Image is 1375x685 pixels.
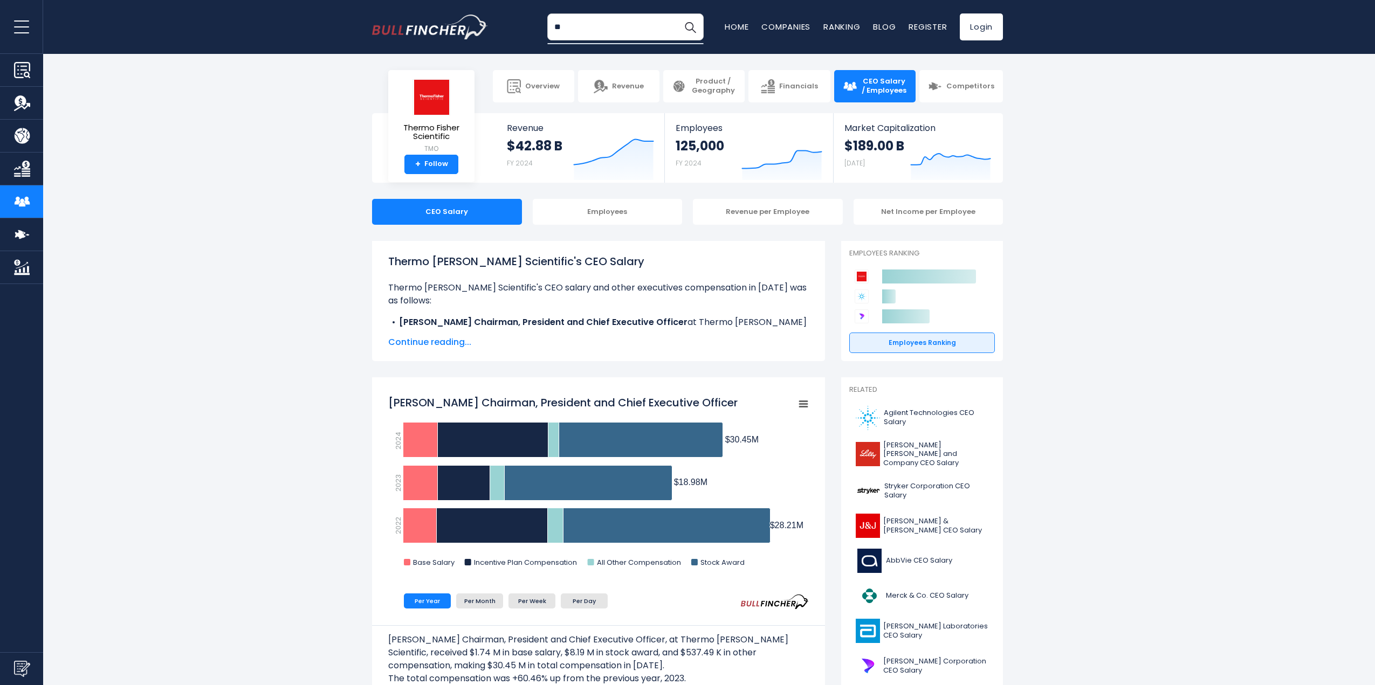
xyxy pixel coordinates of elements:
[388,316,809,342] li: at Thermo [PERSON_NAME] Scientific, received a total compensation of $30.45 M in [DATE].
[844,158,865,168] small: [DATE]
[886,591,968,600] span: Merck & Co. CEO Salary
[372,15,488,39] a: Go to homepage
[474,557,577,568] text: Incentive Plan Compensation
[676,137,724,154] strong: 125,000
[849,403,995,433] a: Agilent Technologies CEO Salary
[849,438,995,471] a: [PERSON_NAME] [PERSON_NAME] and Company CEO Salary
[388,395,738,410] tspan: [PERSON_NAME] Chairman, President and Chief Executive Officer
[849,546,995,576] a: AbbVie CEO Salary
[856,584,883,608] img: MRK logo
[388,336,809,349] span: Continue reading...
[388,253,809,269] h1: Thermo [PERSON_NAME] Scientific's CEO Salary
[770,521,803,530] tspan: $28.21M
[861,77,907,95] span: CEO Salary / Employees
[397,144,466,154] small: TMO
[690,77,736,95] span: Product / Geography
[404,155,458,174] a: +Follow
[508,593,555,608] li: Per Week
[393,432,403,449] text: 2024
[779,82,818,91] span: Financials
[844,137,904,154] strong: $189.00 B
[946,82,994,91] span: Competitors
[849,511,995,541] a: [PERSON_NAME] & [PERSON_NAME] CEO Salary
[388,390,809,578] svg: Marc N. Casper Chairman, President and Chief Executive Officer
[393,474,403,492] text: 2023
[849,581,995,611] a: Merck & Co. CEO Salary
[856,514,880,538] img: JNJ logo
[388,672,809,685] p: The total compensation was +60.46% up from the previous year, 2023.
[884,482,988,500] span: Stryker Corporation CEO Salary
[496,113,665,183] a: Revenue $42.88 B FY 2024
[856,549,883,573] img: ABBV logo
[856,479,881,503] img: SYK logo
[856,654,880,678] img: DHR logo
[883,517,988,535] span: [PERSON_NAME] & [PERSON_NAME] CEO Salary
[393,517,403,534] text: 2022
[849,616,995,646] a: [PERSON_NAME] Laboratories CEO Salary
[507,158,533,168] small: FY 2024
[883,622,988,640] span: [PERSON_NAME] Laboratories CEO Salary
[388,633,809,672] p: [PERSON_NAME] Chairman, President and Chief Executive Officer, at Thermo [PERSON_NAME] Scientific...
[823,21,860,32] a: Ranking
[855,269,869,283] img: Thermo Fisher Scientific competitors logo
[849,476,995,506] a: Stryker Corporation CEO Salary
[404,593,451,608] li: Per Year
[533,199,683,225] div: Employees
[456,593,503,608] li: Per Month
[372,199,522,225] div: CEO Salary
[844,123,991,133] span: Market Capitalization
[725,435,759,444] tspan: $30.45M
[388,281,809,307] p: Thermo [PERSON_NAME] Scientific's CEO salary and other executives compensation in [DATE] was as f...
[849,249,995,258] p: Employees Ranking
[561,593,608,608] li: Per Day
[665,113,833,183] a: Employees 125,000 FY 2024
[413,557,455,568] text: Base Salary
[700,557,745,568] text: Stock Award
[909,21,947,32] a: Register
[855,309,869,323] img: Danaher Corporation competitors logo
[883,441,988,468] span: [PERSON_NAME] [PERSON_NAME] and Company CEO Salary
[676,158,702,168] small: FY 2024
[856,619,880,643] img: ABT logo
[372,15,488,39] img: bullfincher logo
[883,657,988,675] span: [PERSON_NAME] Corporation CEO Salary
[884,409,988,427] span: Agilent Technologies CEO Salary
[960,13,1003,40] a: Login
[919,70,1003,102] a: Competitors
[396,79,466,155] a: Thermo Fisher Scientific TMO
[849,333,995,353] a: Employees Ranking
[693,199,843,225] div: Revenue per Employee
[578,70,659,102] a: Revenue
[873,21,896,32] a: Blog
[748,70,830,102] a: Financials
[834,113,1002,183] a: Market Capitalization $189.00 B [DATE]
[507,137,562,154] strong: $42.88 B
[849,651,995,681] a: [PERSON_NAME] Corporation CEO Salary
[834,70,916,102] a: CEO Salary / Employees
[677,13,704,40] button: Search
[849,385,995,395] p: Related
[612,82,644,91] span: Revenue
[886,556,952,565] span: AbbVie CEO Salary
[854,199,1003,225] div: Net Income per Employee
[674,478,707,487] tspan: $18.98M
[399,316,687,328] b: [PERSON_NAME] Chairman, President and Chief Executive Officer
[525,82,560,91] span: Overview
[761,21,810,32] a: Companies
[856,406,881,430] img: A logo
[856,442,880,466] img: LLY logo
[855,289,869,303] img: Agilent Technologies competitors logo
[663,70,745,102] a: Product / Geography
[507,123,654,133] span: Revenue
[493,70,574,102] a: Overview
[415,160,421,169] strong: +
[725,21,748,32] a: Home
[397,123,466,141] span: Thermo Fisher Scientific
[597,557,681,568] text: All Other Compensation
[676,123,822,133] span: Employees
